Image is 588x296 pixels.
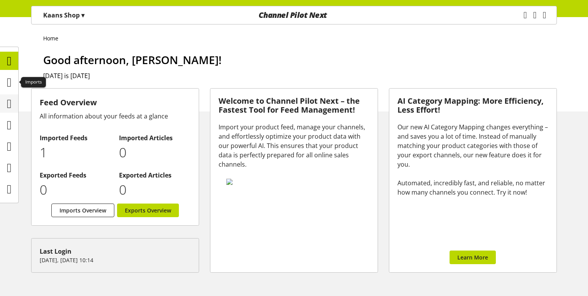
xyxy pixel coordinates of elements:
[117,204,179,217] a: Exports Overview
[119,133,190,143] h2: Imported Articles
[219,97,369,114] h3: Welcome to Channel Pilot Next – the Fastest Tool for Feed Management!
[397,97,548,114] h3: AI Category Mapping: More Efficiency, Less Effort!
[40,97,191,108] h3: Feed Overview
[40,180,111,200] p: 0
[40,171,111,180] h2: Exported Feeds
[21,77,46,88] div: Imports
[43,10,84,20] p: Kaans Shop
[81,11,84,19] span: ▾
[125,206,171,214] span: Exports Overview
[40,256,191,264] p: [DATE], [DATE] 10:14
[40,111,191,121] div: All information about your feeds at a glance
[43,52,222,67] span: Good afternoon, [PERSON_NAME]!
[119,143,190,162] p: 0
[450,251,496,264] a: Learn More
[40,143,111,162] p: 1
[43,71,557,80] h2: [DATE] is [DATE]
[457,253,488,261] span: Learn More
[226,179,360,185] img: 78e1b9dcff1e8392d83655fcfc870417.svg
[31,6,557,24] nav: main navigation
[219,122,369,169] div: Import your product feed, manage your channels, and effortlessly optimize your product data with ...
[59,206,106,214] span: Imports Overview
[119,171,190,180] h2: Exported Articles
[119,180,190,200] p: 0
[51,204,114,217] a: Imports Overview
[40,247,191,256] div: Last Login
[40,133,111,143] h2: Imported Feeds
[397,122,548,197] div: Our new AI Category Mapping changes everything – and saves you a lot of time. Instead of manually...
